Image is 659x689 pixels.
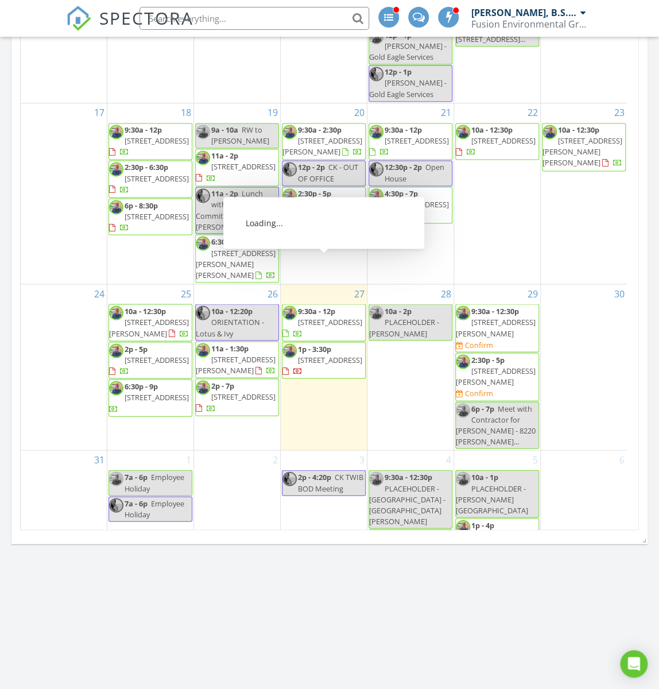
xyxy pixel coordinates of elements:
a: 2:30p - 5p [STREET_ADDRESS][PERSON_NAME] Confirm [455,353,539,401]
span: 9:30a - 12p [298,305,335,316]
span: [STREET_ADDRESS] [125,392,189,402]
a: 6:30p - 9p 2018 [STREET_ADDRESS][PERSON_NAME][PERSON_NAME] [196,236,276,280]
td: Go to August 29, 2025 [453,284,540,450]
a: 1p - 4p [455,518,539,555]
a: 10a - 12:30p [STREET_ADDRESS][PERSON_NAME] [109,305,189,338]
span: 2p - 4:20p [298,471,331,482]
td: Go to August 20, 2025 [281,103,367,284]
td: Go to August 19, 2025 [194,103,281,284]
a: Go to August 30, 2025 [612,284,627,303]
a: Go to August 19, 2025 [265,103,280,122]
img: 3151fd5c336d4395825cdcf968e1754e.jpeg [456,520,470,534]
img: 3151fd5c336d4395825cdcf968e1754e.jpeg [456,354,470,369]
a: Go to August 29, 2025 [525,284,540,303]
span: 10a - 12:30p [471,125,513,135]
span: Open House [385,162,444,183]
span: [STREET_ADDRESS] [471,136,536,146]
span: [STREET_ADDRESS] [125,354,189,365]
a: Go to August 27, 2025 [352,284,367,303]
span: 9:30a - 12:30p [471,305,519,316]
div: Confirm [465,388,493,397]
div: Open Intercom Messenger [620,650,648,678]
a: 10a - 12:30p [STREET_ADDRESS] [456,125,536,157]
img: 3151fd5c336d4395825cdcf968e1754e.jpeg [456,403,470,417]
input: Search everything... [139,7,369,30]
td: Go to September 1, 2025 [107,450,194,593]
img: 3151fd5c336d4395825cdcf968e1754e.jpeg [196,125,210,139]
div: Confirm [465,340,493,349]
img: 3151fd5c336d4395825cdcf968e1754e.jpeg [282,343,297,358]
span: 9:30a - 12p [385,125,422,135]
img: 3151fd5c336d4395825cdcf968e1754e.jpeg [109,305,123,320]
a: 2:30p - 5p [STREET_ADDRESS][PERSON_NAME] [456,354,536,386]
span: Lunch with Membership Committee - [PERSON_NAME] [196,188,272,232]
span: 2p - 5p [125,343,148,354]
td: Go to August 22, 2025 [453,103,540,284]
a: 4:30p - 7p [STREET_ADDRESS] [369,188,449,220]
td: Go to August 26, 2025 [194,284,281,450]
img: 3151fd5c336d4395825cdcf968e1754e.jpeg [109,471,123,486]
img: 3151fd5c336d4395825cdcf968e1754e.jpeg [282,125,297,139]
img: 3151fd5c336d4395825cdcf968e1754e.jpeg [282,188,297,203]
a: 9:30a - 12:30p [STREET_ADDRESS][PERSON_NAME] [456,305,536,338]
a: 1p - 4p [471,520,536,541]
span: 6p - 8:30p [125,200,158,210]
span: CK TWIB BOD Meeting [298,471,363,493]
a: Go to August 26, 2025 [265,284,280,303]
span: 1p - 4p [471,520,494,530]
span: 10a - 12:30p [125,305,166,316]
a: 6p - 8:30p [STREET_ADDRESS] [109,200,189,232]
img: ck_beach_pic.png [282,162,297,176]
td: Go to August 21, 2025 [367,103,453,284]
span: 11a - 2p [211,188,238,199]
a: Go to September 5, 2025 [530,450,540,469]
a: Go to September 3, 2025 [357,450,367,469]
span: Meet with Contractor for [PERSON_NAME] - 8220 [PERSON_NAME]... [456,403,536,447]
img: 3151fd5c336d4395825cdcf968e1754e.jpeg [542,125,557,139]
td: Go to September 5, 2025 [453,450,540,593]
a: Go to August 21, 2025 [439,103,453,122]
span: CK - OUT OF OFFICE [298,162,358,183]
img: 3151fd5c336d4395825cdcf968e1754e.jpeg [109,125,123,139]
span: [STREET_ADDRESS] [298,199,362,210]
img: 3151fd5c336d4395825cdcf968e1754e.jpeg [282,305,297,320]
img: 3151fd5c336d4395825cdcf968e1754e.jpeg [369,125,383,139]
a: 2p - 5p [STREET_ADDRESS] [108,342,192,379]
a: 2p - 7p [STREET_ADDRESS] [196,380,276,412]
td: Go to August 27, 2025 [281,284,367,450]
a: 2p - 5p [STREET_ADDRESS] [109,343,189,376]
td: Go to August 30, 2025 [540,284,627,450]
a: Go to September 4, 2025 [444,450,453,469]
a: 6:30p - 9p 2018 [STREET_ADDRESS][PERSON_NAME][PERSON_NAME] [195,234,279,282]
td: Go to August 28, 2025 [367,284,453,450]
td: Go to August 24, 2025 [21,284,107,450]
span: PLACEHOLDER - [PERSON_NAME] [369,316,439,338]
img: 3151fd5c336d4395825cdcf968e1754e.jpeg [109,200,123,214]
a: Go to August 23, 2025 [612,103,627,122]
img: 3151fd5c336d4395825cdcf968e1754e.jpeg [456,305,470,320]
td: Go to September 4, 2025 [367,450,453,593]
a: 4:30p - 7p [STREET_ADDRESS] [369,187,452,224]
a: 1p - 3:30p [STREET_ADDRESS] [282,342,366,379]
a: Go to August 22, 2025 [525,103,540,122]
span: 9:30a - 12p [125,125,162,135]
a: Go to September 2, 2025 [270,450,280,469]
a: 9:30a - 12:30p [STREET_ADDRESS][PERSON_NAME] Confirm [455,304,539,352]
img: 3151fd5c336d4395825cdcf968e1754e.jpeg [456,125,470,139]
span: 2:30p - 5p [298,188,331,199]
td: Go to September 6, 2025 [540,450,627,593]
img: 3151fd5c336d4395825cdcf968e1754e.jpeg [109,343,123,358]
a: 9:30a - 12p [STREET_ADDRESS] [108,123,192,160]
a: 10a - 12:30p [STREET_ADDRESS][PERSON_NAME] [108,304,192,341]
span: [STREET_ADDRESS][PERSON_NAME] [196,354,276,375]
span: [STREET_ADDRESS] [385,136,449,146]
span: 12:30p - 2p [385,162,422,172]
td: Go to August 23, 2025 [540,103,627,284]
a: 10a - 12:30p [STREET_ADDRESS] [455,123,539,160]
span: [STREET_ADDRESS] [298,354,362,365]
a: Confirm [456,339,493,350]
span: 2:30p - 6:30p [125,162,168,172]
img: ck_beach_pic.png [369,162,383,176]
a: 9:30a - 12p [STREET_ADDRESS] [109,125,189,157]
a: Go to August 25, 2025 [179,284,193,303]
